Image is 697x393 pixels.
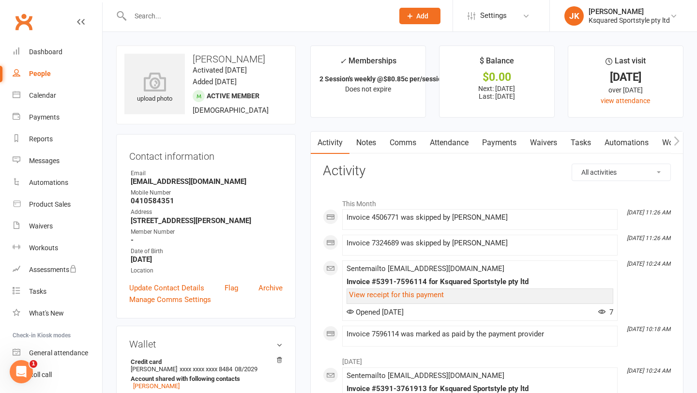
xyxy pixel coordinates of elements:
[129,357,283,391] li: [PERSON_NAME]
[13,302,102,324] a: What's New
[627,260,670,267] i: [DATE] 10:24 AM
[13,194,102,215] a: Product Sales
[13,281,102,302] a: Tasks
[131,266,283,275] div: Location
[29,200,71,208] div: Product Sales
[129,339,283,349] h3: Wallet
[258,282,283,294] a: Archive
[480,55,514,72] div: $ Balance
[29,222,53,230] div: Waivers
[131,227,283,237] div: Member Number
[13,41,102,63] a: Dashboard
[29,91,56,99] div: Calendar
[124,72,185,104] div: upload photo
[29,349,88,357] div: General attendance
[347,330,613,338] div: Invoice 7596114 was marked as paid by the payment provider
[193,106,269,115] span: [DEMOGRAPHIC_DATA]
[13,63,102,85] a: People
[131,236,283,244] strong: -
[129,147,283,162] h3: Contact information
[29,309,64,317] div: What's New
[416,12,428,20] span: Add
[127,9,387,23] input: Search...
[29,287,46,295] div: Tasks
[29,371,52,378] div: Roll call
[13,259,102,281] a: Assessments
[319,75,446,83] strong: 2 Session's weekly @$80.85c per/session
[347,278,613,286] div: Invoice #5391-7596114 for Ksquared Sportstyle pty ltd
[480,5,507,27] span: Settings
[347,213,613,222] div: Invoice 4506771 was skipped by [PERSON_NAME]
[29,179,68,186] div: Automations
[577,72,674,82] div: [DATE]
[383,132,423,154] a: Comms
[131,188,283,197] div: Mobile Number
[347,239,613,247] div: Invoice 7324689 was skipped by [PERSON_NAME]
[347,264,504,273] span: Sent email to [EMAIL_ADDRESS][DOMAIN_NAME]
[235,365,258,373] span: 08/2029
[598,132,655,154] a: Automations
[13,128,102,150] a: Reports
[129,294,211,305] a: Manage Comms Settings
[448,85,545,100] p: Next: [DATE] Last: [DATE]
[29,48,62,56] div: Dashboard
[13,172,102,194] a: Automations
[564,6,584,26] div: JK
[131,358,278,365] strong: Credit card
[131,247,283,256] div: Date of Birth
[13,215,102,237] a: Waivers
[29,135,53,143] div: Reports
[323,194,671,209] li: This Month
[131,208,283,217] div: Address
[13,85,102,106] a: Calendar
[311,132,349,154] a: Activity
[589,7,670,16] div: [PERSON_NAME]
[598,308,613,317] span: 7
[349,132,383,154] a: Notes
[340,55,396,73] div: Memberships
[523,132,564,154] a: Waivers
[323,351,671,367] li: [DATE]
[627,326,670,333] i: [DATE] 10:18 AM
[29,157,60,165] div: Messages
[13,150,102,172] a: Messages
[347,385,613,393] div: Invoice #5391-3761913 for Ksquared Sportstyle pty ltd
[131,177,283,186] strong: [EMAIL_ADDRESS][DOMAIN_NAME]
[29,113,60,121] div: Payments
[475,132,523,154] a: Payments
[180,365,232,373] span: xxxx xxxx xxxx 8484
[345,85,391,93] span: Does not expire
[193,66,247,75] time: Activated [DATE]
[399,8,440,24] button: Add
[323,164,671,179] h3: Activity
[13,237,102,259] a: Workouts
[564,132,598,154] a: Tasks
[207,92,259,100] span: Active member
[29,266,77,273] div: Assessments
[13,364,102,386] a: Roll call
[131,375,278,382] strong: Account shared with following contacts
[349,290,444,299] a: View receipt for this payment
[606,55,646,72] div: Last visit
[193,77,237,86] time: Added [DATE]
[601,97,650,105] a: view attendance
[30,360,37,368] span: 1
[589,16,670,25] div: Ksquared Sportstyle pty ltd
[131,169,283,178] div: Email
[129,282,204,294] a: Update Contact Details
[133,382,180,390] a: [PERSON_NAME]
[627,367,670,374] i: [DATE] 10:24 AM
[131,255,283,264] strong: [DATE]
[423,132,475,154] a: Attendance
[577,85,674,95] div: over [DATE]
[627,235,670,242] i: [DATE] 11:26 AM
[12,10,36,34] a: Clubworx
[13,106,102,128] a: Payments
[13,342,102,364] a: General attendance kiosk mode
[347,371,504,380] span: Sent email to [EMAIL_ADDRESS][DOMAIN_NAME]
[124,54,288,64] h3: [PERSON_NAME]
[448,72,545,82] div: $0.00
[627,209,670,216] i: [DATE] 11:26 AM
[29,70,51,77] div: People
[131,196,283,205] strong: 0410584351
